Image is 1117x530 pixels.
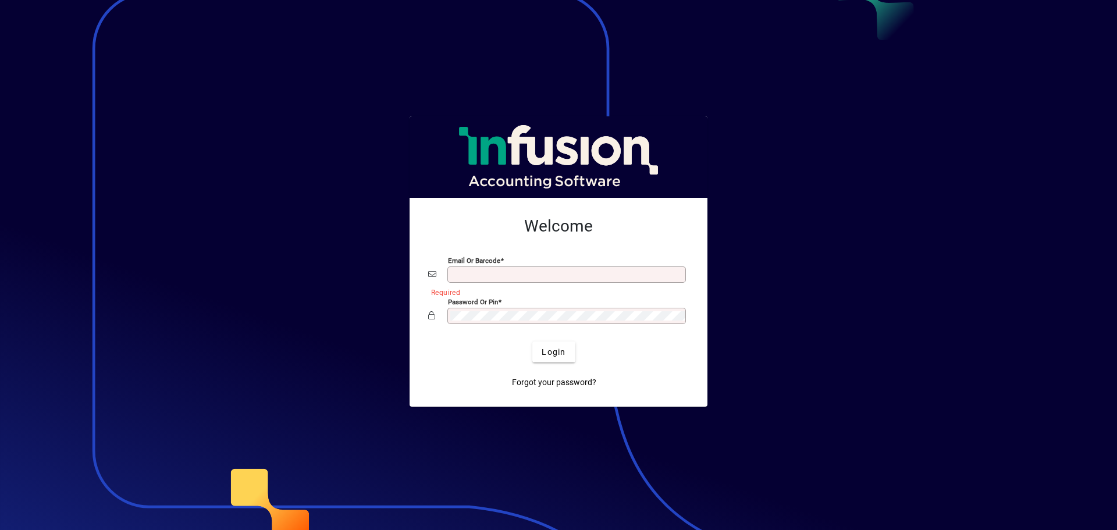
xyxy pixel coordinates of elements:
[448,298,498,306] mat-label: Password or Pin
[542,346,565,358] span: Login
[532,342,575,362] button: Login
[507,372,601,393] a: Forgot your password?
[448,257,500,265] mat-label: Email or Barcode
[428,216,689,236] h2: Welcome
[512,376,596,389] span: Forgot your password?
[431,286,680,298] mat-error: Required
